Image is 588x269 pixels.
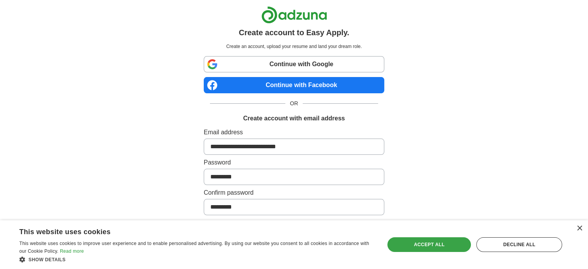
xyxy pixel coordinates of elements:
div: Close [576,226,582,231]
span: OR [285,99,303,108]
img: Adzuna logo [261,6,327,24]
a: Continue with Google [204,56,384,72]
p: Create an account, upload your resume and land your dream role. [205,43,383,50]
h1: Create account with email address [243,114,345,123]
div: This website uses cookies [19,225,355,236]
div: Show details [19,255,374,263]
span: Show details [29,257,66,262]
div: Decline all [476,237,562,252]
label: Email address [204,128,384,137]
label: Password [204,158,384,167]
div: Accept all [387,237,471,252]
a: Read more, opens a new window [60,248,84,254]
h1: Create account to Easy Apply. [239,27,349,38]
span: This website uses cookies to improve user experience and to enable personalised advertising. By u... [19,241,369,254]
a: Continue with Facebook [204,77,384,93]
label: Confirm password [204,188,384,197]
